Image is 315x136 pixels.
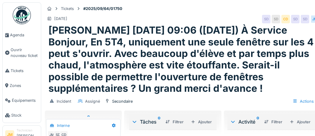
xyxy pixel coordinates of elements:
sup: 0 [158,118,161,125]
div: Technicien [17,128,38,133]
div: Ajouter [188,118,214,126]
div: Assigné [85,98,100,104]
div: Incident [57,98,71,104]
span: Zones [10,83,38,88]
a: Ouvrir nouveau ticket [3,42,41,63]
div: Activité [230,118,259,125]
span: Tickets [11,68,38,74]
div: Interne [57,123,70,128]
span: Ouvrir nouveau ticket [11,47,38,58]
div: SD [301,15,309,23]
div: SD [291,15,300,23]
div: Tickets [61,6,74,12]
sup: 0 [257,118,259,125]
div: Filtrer [262,118,285,126]
a: Zones [3,78,41,93]
div: CD [281,15,290,23]
span: Équipements [12,98,38,103]
div: Ajouter [287,118,313,126]
div: Tâches [131,118,161,125]
div: Filtrer [163,118,186,126]
span: Stock [11,112,38,118]
a: Équipements [3,93,41,108]
a: Agenda [3,28,41,42]
strong: #2025/09/64/01750 [81,6,125,12]
a: Tickets [3,63,41,78]
div: SD [262,15,270,23]
img: Badge_color-CXgf-gQk.svg [13,6,31,24]
span: Agenda [10,32,38,38]
div: [DATE] [54,16,67,22]
div: Secondaire [112,98,133,104]
a: Stock [3,108,41,123]
div: SD [272,15,280,23]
